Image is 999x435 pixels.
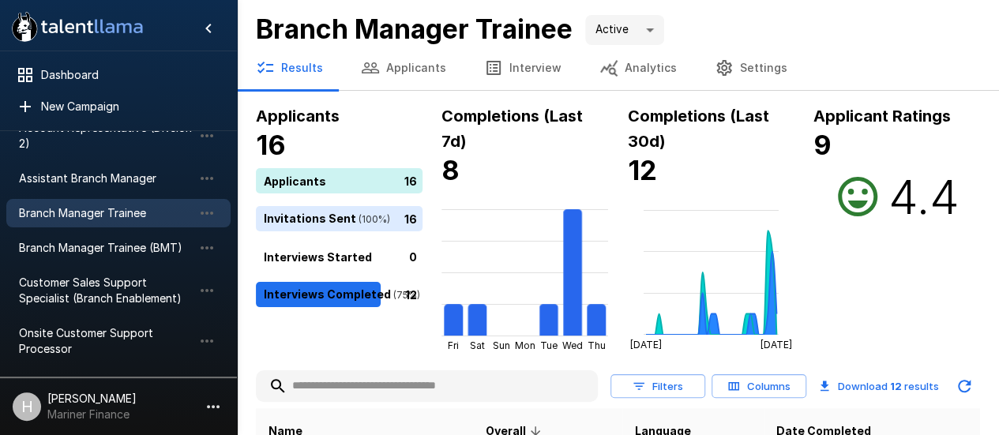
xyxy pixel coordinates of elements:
button: Download 12 results [813,370,945,402]
p: 0 [409,248,417,264]
h2: 4.4 [888,168,959,225]
p: 16 [404,172,417,189]
tspan: Fri [448,339,459,351]
p: 16 [404,210,417,227]
b: Applicants [256,107,340,126]
b: 16 [256,129,286,161]
b: Completions (Last 7d) [441,107,583,151]
b: 12 [628,154,657,186]
tspan: [DATE] [761,339,792,351]
p: 12 [405,286,417,302]
button: Filters [610,374,705,399]
tspan: Tue [540,339,558,351]
tspan: Sun [493,339,510,351]
b: 9 [813,129,832,161]
button: Applicants [342,46,465,90]
button: Results [237,46,342,90]
button: Interview [465,46,580,90]
button: Settings [696,46,806,90]
button: Updated Today - 10:52 AM [948,370,980,402]
tspan: Sat [470,339,485,351]
tspan: Wed [562,339,583,351]
tspan: [DATE] [629,339,661,351]
button: Analytics [580,46,696,90]
b: Applicant Ratings [813,107,951,126]
div: Active [585,15,664,45]
button: Columns [712,374,806,399]
tspan: Thu [588,339,606,351]
b: Branch Manager Trainee [256,13,573,45]
b: 8 [441,154,460,186]
b: 12 [890,380,902,392]
tspan: Mon [515,339,535,351]
b: Completions (Last 30d) [628,107,769,151]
